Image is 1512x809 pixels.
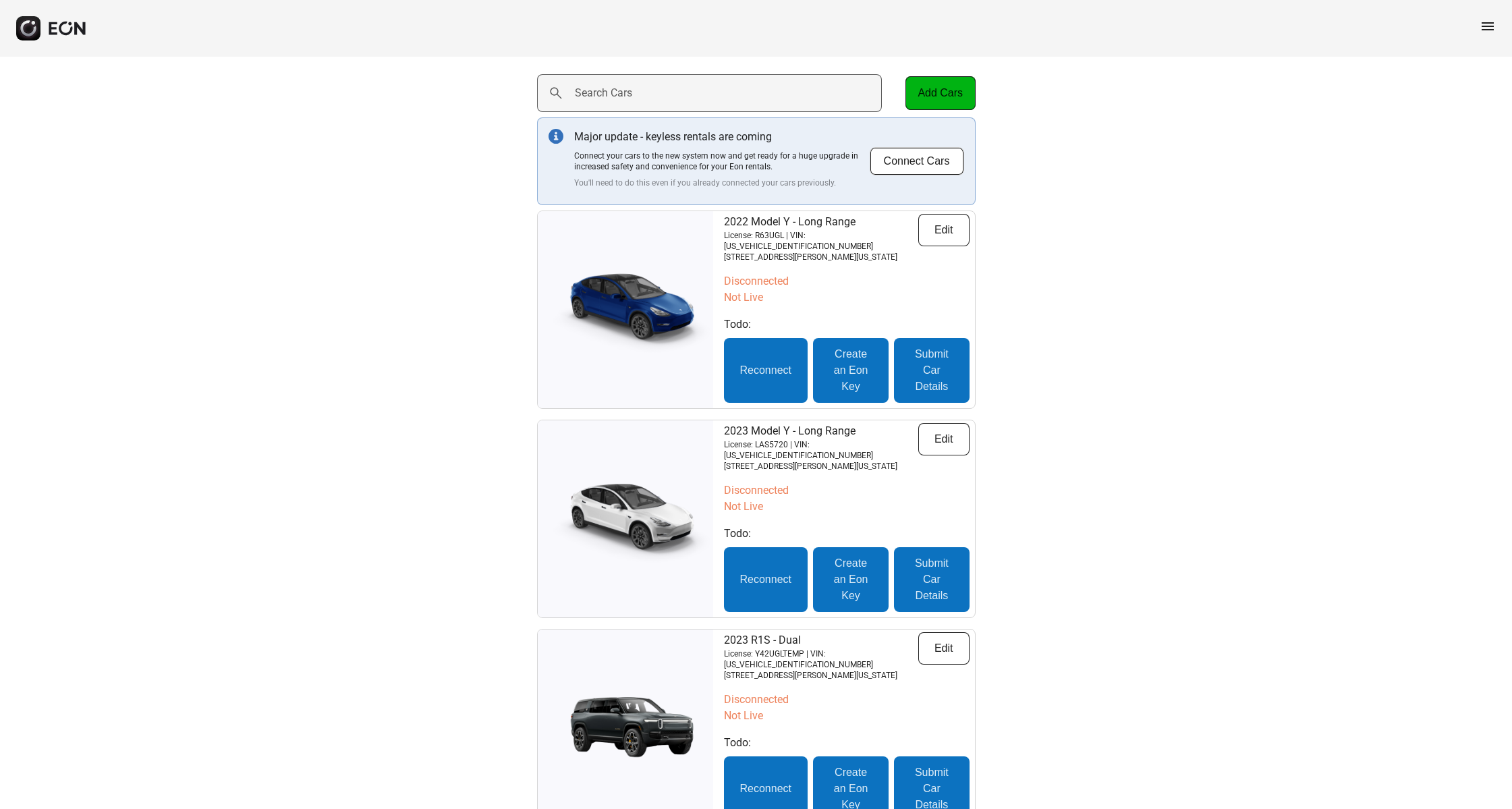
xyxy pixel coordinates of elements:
p: Major update - keyless rentals are coming [574,129,870,145]
img: car [538,684,713,772]
button: Submit Car Details [894,547,969,612]
p: [STREET_ADDRESS][PERSON_NAME][US_STATE] [724,670,918,681]
button: Create an Eon Key [813,547,889,612]
img: info [549,129,563,144]
button: Create an Eon Key [813,338,889,403]
p: Todo: [724,526,970,542]
p: [STREET_ADDRESS][PERSON_NAME][US_STATE] [724,461,918,472]
span: menu [1480,18,1496,34]
p: 2023 R1S - Dual [724,632,918,648]
p: Todo: [724,316,970,333]
img: car [538,475,713,563]
button: Reconnect [724,547,808,612]
p: Disconnected [724,273,970,289]
p: 2023 Model Y - Long Range [724,423,918,439]
p: Todo: [724,735,970,751]
p: Not Live [724,499,970,515]
p: Disconnected [724,692,970,708]
p: Not Live [724,708,970,724]
p: License: LAS5720 | VIN: [US_VEHICLE_IDENTIFICATION_NUMBER] [724,439,918,461]
img: car [538,266,713,354]
p: License: R63UGL | VIN: [US_VEHICLE_IDENTIFICATION_NUMBER] [724,230,918,252]
button: Add Cars [905,76,976,110]
p: Not Live [724,289,970,306]
p: 2022 Model Y - Long Range [724,214,918,230]
button: Submit Car Details [894,338,969,403]
button: Edit [918,214,970,246]
p: Disconnected [724,482,970,499]
p: [STREET_ADDRESS][PERSON_NAME][US_STATE] [724,252,918,262]
button: Reconnect [724,338,808,403]
p: License: Y42UGLTEMP | VIN: [US_VEHICLE_IDENTIFICATION_NUMBER] [724,648,918,670]
button: Edit [918,632,970,665]
p: Connect your cars to the new system now and get ready for a huge upgrade in increased safety and ... [574,150,870,172]
p: You'll need to do this even if you already connected your cars previously. [574,177,870,188]
label: Search Cars [575,85,632,101]
button: Connect Cars [870,147,964,175]
button: Edit [918,423,970,455]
